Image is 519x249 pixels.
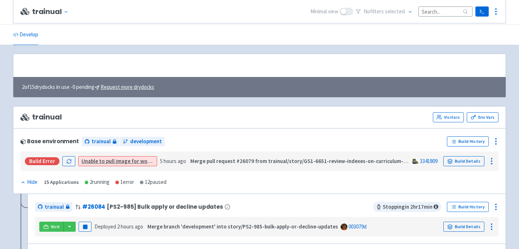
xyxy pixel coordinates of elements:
[130,137,162,146] span: development
[147,223,338,230] strong: Merge branch 'development' into story/PS2-985-bulk-apply-or-decline-updates
[21,138,79,144] div: Base environment
[140,178,167,186] div: 12 paused
[107,204,223,210] span: [PS2-985] Bulk apply or decline updates
[160,158,186,164] time: 5 hours ago
[32,8,71,16] button: trainual
[364,8,405,16] span: No filter s
[101,83,154,90] u: Request more drydocks
[44,178,79,186] div: 15 Applications
[349,223,367,230] a: 003079d
[385,8,405,15] span: selected
[443,156,484,166] a: Build Details
[92,137,111,146] span: trainual
[94,223,143,230] span: Deployed
[81,158,158,164] a: Unable to pull image for worker
[79,222,92,232] button: Pause
[418,6,473,16] input: Search...
[447,136,489,146] a: Build History
[39,222,64,232] a: Visit
[373,202,441,212] span: Stopping in 2 hr 17 min
[21,178,37,186] div: Hide
[51,224,60,230] span: Visit
[21,113,62,121] span: trainual
[21,178,38,186] button: Hide
[433,112,464,122] a: Visitors
[35,202,72,212] a: trainual
[85,178,110,186] div: 2 running
[420,158,438,164] a: 3341809
[115,178,134,186] div: 1 error
[475,6,489,17] a: Terminal
[447,202,489,212] a: Build History
[13,25,38,45] a: Develop
[22,83,154,91] span: 2 of 15 drydocks in use - 0 pending
[25,157,59,165] div: Build Error
[443,222,484,232] a: Build Details
[467,112,498,122] a: Env Vars
[310,8,338,16] span: Minimal view
[82,137,119,146] a: trainual
[82,203,105,210] a: #26084
[117,223,143,230] time: 2 hours ago
[190,158,422,164] strong: Merge pull request #26079 from trainual/story/GS1-6651-review-indexes-on-curriculum-views-2
[120,137,165,146] a: development
[45,203,64,211] span: trainual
